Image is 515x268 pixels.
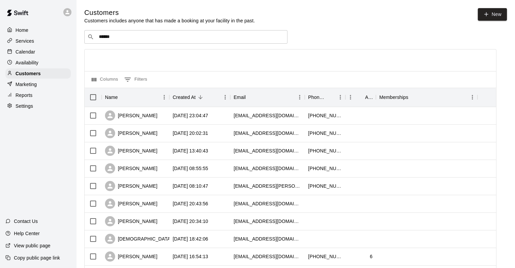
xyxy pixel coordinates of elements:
div: [PERSON_NAME] [105,181,157,191]
div: 2025-08-12 08:10:47 [173,183,208,189]
div: 2025-08-11 20:43:56 [173,200,208,207]
div: [PERSON_NAME] [105,216,157,226]
div: Created At [169,88,230,107]
div: [PERSON_NAME] [105,251,157,262]
div: registration@lnbaseball.org [234,218,301,225]
a: Reports [5,90,71,100]
div: +15165518355 [308,165,342,172]
button: Sort [408,92,418,102]
div: [PERSON_NAME] [105,163,157,173]
p: Help Center [14,230,40,237]
div: Email [230,88,305,107]
h5: Customers [84,8,255,17]
a: Customers [5,68,71,79]
a: Home [5,25,71,35]
a: New [478,8,507,21]
div: 6 [370,253,372,260]
div: 2025-08-11 20:34:10 [173,218,208,225]
div: 2025-08-12 20:02:31 [173,130,208,137]
div: 2025-08-11 16:54:13 [173,253,208,260]
div: Email [234,88,246,107]
button: Sort [246,92,255,102]
p: Services [16,38,34,44]
p: Customers [16,70,41,77]
button: Select columns [90,74,120,85]
a: Availability [5,58,71,68]
button: Sort [196,92,205,102]
div: jtriolo7@me.com [234,112,301,119]
div: rgamble77@yahoo.com [234,130,301,137]
div: Name [102,88,169,107]
div: drock613@verizon.net [234,200,301,207]
div: [PERSON_NAME] [105,199,157,209]
p: Marketing [16,81,37,88]
button: Menu [159,92,169,102]
div: Memberships [379,88,408,107]
div: +16316620026 [308,112,342,119]
div: [PERSON_NAME] [105,146,157,156]
div: mail.max.rosenthal@gmail.com [234,183,301,189]
div: Memberships [376,88,477,107]
div: 2025-08-12 13:40:43 [173,147,208,154]
button: Sort [118,92,127,102]
div: lauraaheck@gmail.com [234,147,301,154]
div: [PERSON_NAME] [105,128,157,138]
a: Services [5,36,71,46]
div: +15163760819 [308,147,342,154]
button: Menu [295,92,305,102]
div: kdavis345@aol.com [234,165,301,172]
a: Marketing [5,79,71,89]
div: svigliotti418@gmail.com [234,253,301,260]
p: Settings [16,103,33,109]
p: Copy public page link [14,254,60,261]
p: Availability [16,59,39,66]
p: Calendar [16,48,35,55]
button: Sort [356,92,365,102]
div: +15164245322 [308,253,342,260]
button: Sort [326,92,335,102]
p: Contact Us [14,218,38,225]
div: 2025-08-11 18:42:06 [173,235,208,242]
div: Name [105,88,118,107]
div: Phone Number [308,88,326,107]
div: Phone Number [305,88,345,107]
div: Age [365,88,372,107]
a: Calendar [5,47,71,57]
div: 2025-08-12 08:55:55 [173,165,208,172]
div: 2025-08-12 23:04:47 [173,112,208,119]
div: christiefuestes@ymail.com [234,235,301,242]
div: Created At [173,88,196,107]
p: Customers includes anyone that has made a booking at your facility in the past. [84,17,255,24]
button: Menu [345,92,356,102]
p: View public page [14,242,50,249]
button: Menu [467,92,477,102]
p: Reports [16,92,33,99]
div: +19082094184 [308,130,342,137]
div: [DEMOGRAPHIC_DATA][PERSON_NAME] [105,234,211,244]
div: Age [345,88,376,107]
div: [PERSON_NAME] [105,110,157,121]
a: Settings [5,101,71,111]
button: Menu [335,92,345,102]
div: Search customers by name or email [84,30,287,44]
p: Home [16,27,28,34]
div: +15164931872 [308,183,342,189]
button: Show filters [123,74,149,85]
button: Menu [220,92,230,102]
